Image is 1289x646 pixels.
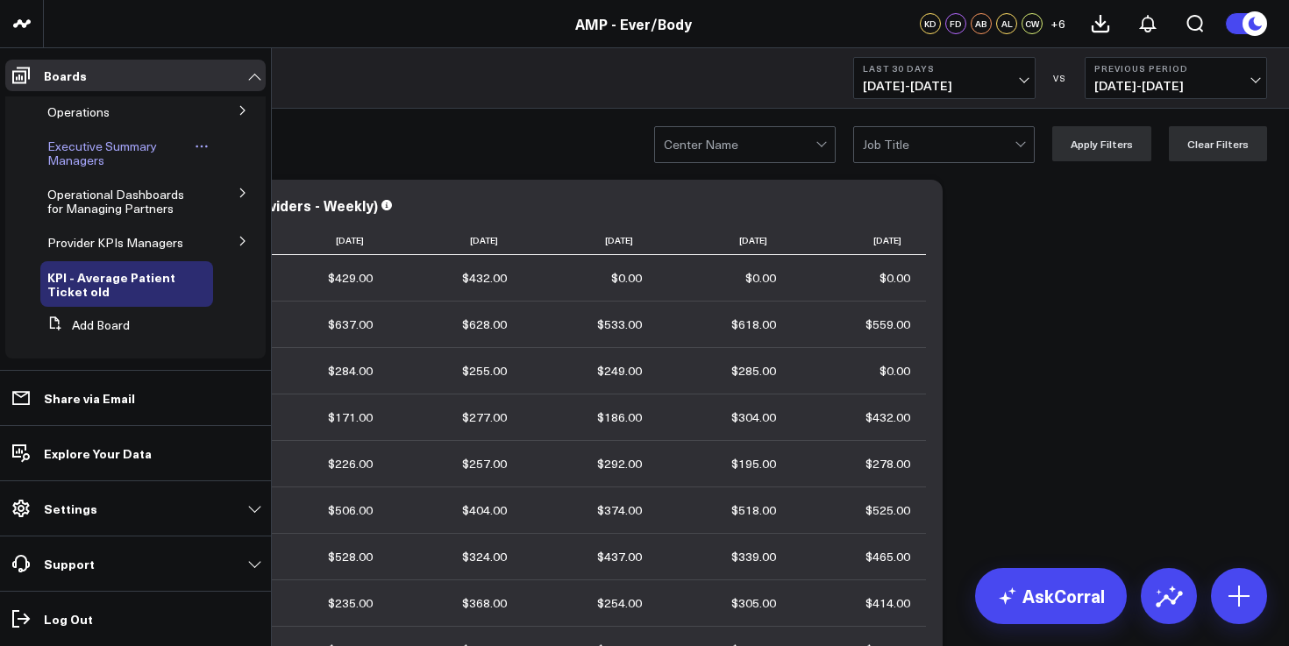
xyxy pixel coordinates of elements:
[865,408,910,426] div: $432.00
[575,14,692,33] a: AMP - Ever/Body
[792,226,926,255] th: [DATE]
[745,269,776,287] div: $0.00
[462,408,507,426] div: $277.00
[40,309,130,341] button: Add Board
[328,269,373,287] div: $429.00
[328,594,373,612] div: $235.00
[1169,126,1267,161] button: Clear Filters
[44,446,152,460] p: Explore Your Data
[47,138,157,168] span: Executive Summary Managers
[47,103,110,120] span: Operations
[1094,63,1257,74] b: Previous Period
[1047,13,1068,34] button: +6
[865,455,910,472] div: $278.00
[597,455,642,472] div: $292.00
[945,13,966,34] div: FD
[462,455,507,472] div: $257.00
[1022,13,1043,34] div: CW
[328,362,373,380] div: $284.00
[328,501,373,519] div: $506.00
[44,501,97,515] p: Settings
[1094,79,1257,93] span: [DATE] - [DATE]
[47,105,110,119] a: Operations
[47,236,183,250] a: Provider KPIs Managers
[388,226,523,255] th: [DATE]
[853,57,1036,99] button: Last 30 Days[DATE]-[DATE]
[597,594,642,612] div: $254.00
[328,455,373,472] div: $226.00
[47,139,191,167] a: Executive Summary Managers
[462,501,507,519] div: $404.00
[254,226,388,255] th: [DATE]
[328,316,373,333] div: $637.00
[47,268,175,300] span: KPI - Average Patient Ticket old
[996,13,1017,34] div: AL
[5,603,266,635] a: Log Out
[865,501,910,519] div: $525.00
[597,316,642,333] div: $533.00
[47,270,193,298] a: KPI - Average Patient Ticket old
[44,612,93,626] p: Log Out
[44,68,87,82] p: Boards
[863,79,1026,93] span: [DATE] - [DATE]
[658,226,792,255] th: [DATE]
[731,362,776,380] div: $285.00
[731,501,776,519] div: $518.00
[975,568,1127,624] a: AskCorral
[865,594,910,612] div: $414.00
[462,548,507,565] div: $324.00
[863,63,1026,74] b: Last 30 Days
[44,391,135,405] p: Share via Email
[865,316,910,333] div: $559.00
[611,269,642,287] div: $0.00
[44,557,95,571] p: Support
[597,408,642,426] div: $186.00
[462,316,507,333] div: $628.00
[462,269,507,287] div: $432.00
[328,548,373,565] div: $528.00
[597,501,642,519] div: $374.00
[880,362,910,380] div: $0.00
[731,316,776,333] div: $618.00
[920,13,941,34] div: KD
[880,269,910,287] div: $0.00
[971,13,992,34] div: AB
[462,594,507,612] div: $368.00
[1052,126,1151,161] button: Apply Filters
[47,188,198,216] a: Operational Dashboards for Managing Partners
[731,548,776,565] div: $339.00
[462,362,507,380] div: $255.00
[328,408,373,426] div: $171.00
[1044,73,1076,83] div: VS
[597,548,642,565] div: $437.00
[523,226,657,255] th: [DATE]
[47,234,183,251] span: Provider KPIs Managers
[731,594,776,612] div: $305.00
[865,548,910,565] div: $465.00
[1085,57,1267,99] button: Previous Period[DATE]-[DATE]
[731,408,776,426] div: $304.00
[1050,18,1065,30] span: + 6
[731,455,776,472] div: $195.00
[597,362,642,380] div: $249.00
[47,186,184,217] span: Operational Dashboards for Managing Partners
